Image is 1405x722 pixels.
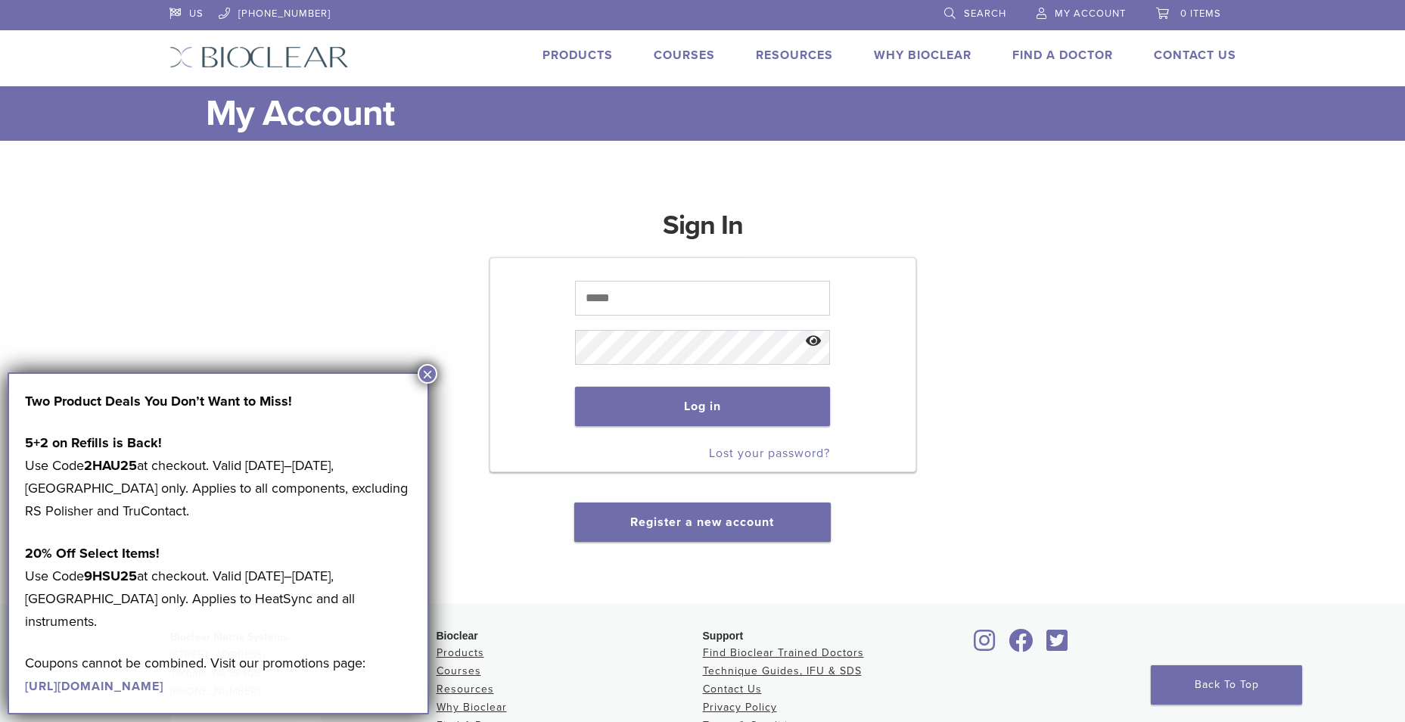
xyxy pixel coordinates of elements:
[1055,8,1126,20] span: My Account
[630,515,774,530] a: Register a new account
[437,630,478,642] span: Bioclear
[437,683,494,696] a: Resources
[206,86,1236,141] h1: My Account
[84,568,137,584] strong: 9HSU25
[1012,48,1113,63] a: Find A Doctor
[25,679,163,694] a: [URL][DOMAIN_NAME]
[25,431,412,522] p: Use Code at checkout. Valid [DATE]–[DATE], [GEOGRAPHIC_DATA] only. Applies to all components, exc...
[703,630,744,642] span: Support
[25,545,160,562] strong: 20% Off Select Items!
[654,48,715,63] a: Courses
[703,701,777,714] a: Privacy Policy
[663,207,743,256] h1: Sign In
[84,457,137,474] strong: 2HAU25
[542,48,613,63] a: Products
[1151,665,1302,705] a: Back To Top
[25,434,162,451] strong: 5+2 on Refills is Back!
[1042,638,1074,653] a: Bioclear
[575,387,830,426] button: Log in
[703,683,762,696] a: Contact Us
[969,638,1001,653] a: Bioclear
[703,664,862,677] a: Technique Guides, IFU & SDS
[25,393,292,409] strong: Two Product Deals You Don’t Want to Miss!
[25,652,412,697] p: Coupons cannot be combined. Visit our promotions page:
[703,646,864,659] a: Find Bioclear Trained Doctors
[574,503,830,542] button: Register a new account
[1154,48,1236,63] a: Contact Us
[964,8,1006,20] span: Search
[418,364,437,384] button: Close
[797,322,830,361] button: Show password
[756,48,833,63] a: Resources
[874,48,971,63] a: Why Bioclear
[437,646,484,659] a: Products
[169,46,349,68] img: Bioclear
[437,701,507,714] a: Why Bioclear
[437,664,481,677] a: Courses
[1180,8,1221,20] span: 0 items
[25,542,412,633] p: Use Code at checkout. Valid [DATE]–[DATE], [GEOGRAPHIC_DATA] only. Applies to HeatSync and all in...
[1004,638,1039,653] a: Bioclear
[709,446,830,461] a: Lost your password?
